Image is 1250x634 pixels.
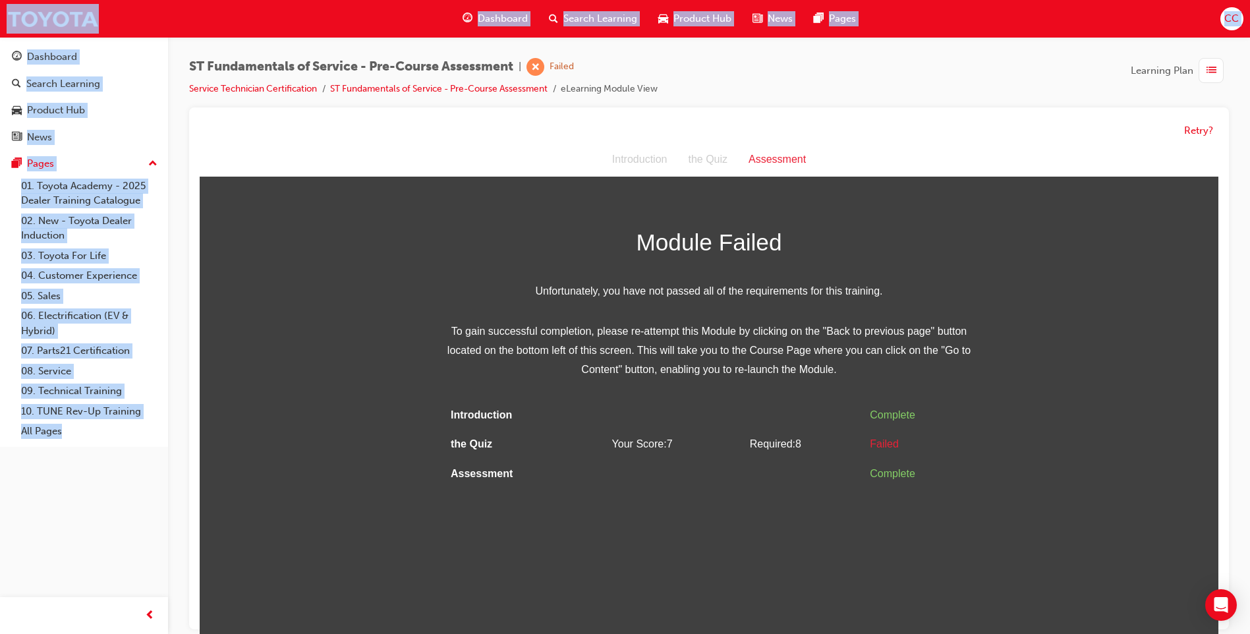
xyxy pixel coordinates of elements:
[148,156,157,173] span: up-icon
[12,105,22,117] span: car-icon
[803,5,866,32] a: pages-iconPages
[670,263,768,282] div: Complete
[1205,589,1237,621] div: Open Intercom Messenger
[246,287,387,316] td: the Quiz
[12,158,22,170] span: pages-icon
[16,246,163,266] a: 03. Toyota For Life
[16,211,163,246] a: 02. New - Toyota Dealer Induction
[526,58,544,76] span: learningRecordVerb_FAIL-icon
[189,59,513,74] span: ST Fundamentals of Service - Pre-Course Assessment
[1184,123,1213,138] button: Retry?
[5,98,163,123] a: Product Hub
[673,11,731,26] span: Product Hub
[768,11,793,26] span: News
[27,156,54,171] div: Pages
[12,78,21,90] span: search-icon
[12,51,22,63] span: guage-icon
[550,61,574,73] div: Failed
[753,11,762,27] span: news-icon
[1131,63,1193,78] span: Learning Plan
[452,5,538,32] a: guage-iconDashboard
[16,286,163,306] a: 05. Sales
[246,179,773,236] span: To gain successful completion, please re-attempt this Module by clicking on the "Back to previous...
[1224,11,1239,26] span: CC
[246,258,387,287] td: Introduction
[5,152,163,176] button: Pages
[16,381,163,401] a: 09. Technical Training
[550,295,602,306] span: Required: 8
[16,361,163,382] a: 08. Service
[829,11,856,26] span: Pages
[648,5,742,32] a: car-iconProduct Hub
[246,80,773,119] span: Module Failed
[145,608,155,624] span: prev-icon
[12,132,22,144] span: news-icon
[538,5,648,32] a: search-iconSearch Learning
[16,421,163,442] a: All Pages
[246,316,387,346] td: Assessment
[16,401,163,422] a: 10. TUNE Rev-Up Training
[463,11,472,27] span: guage-icon
[27,49,77,65] div: Dashboard
[1207,63,1216,79] span: list-icon
[16,306,163,341] a: 06. Electrification (EV & Hybrid)
[670,322,768,341] div: Complete
[412,295,473,306] span: Your Score: 7
[670,292,768,311] div: Failed
[16,266,163,286] a: 04. Customer Experience
[561,82,658,97] li: eLearning Module View
[16,176,163,211] a: 01. Toyota Academy - 2025 Dealer Training Catalogue
[27,103,85,118] div: Product Hub
[478,7,538,26] div: the Quiz
[563,11,637,26] span: Search Learning
[549,11,558,27] span: search-icon
[1131,58,1229,83] button: Learning Plan
[538,7,617,26] div: Assessment
[16,341,163,361] a: 07. Parts21 Certification
[519,59,521,74] span: |
[5,125,163,150] a: News
[330,83,548,94] a: ST Fundamentals of Service - Pre-Course Assessment
[742,5,803,32] a: news-iconNews
[5,42,163,152] button: DashboardSearch LearningProduct HubNews
[27,130,52,145] div: News
[658,11,668,27] span: car-icon
[5,45,163,69] a: Dashboard
[402,7,478,26] div: Introduction
[478,11,528,26] span: Dashboard
[5,72,163,96] a: Search Learning
[26,76,100,92] div: Search Learning
[7,4,99,34] img: Trak
[189,83,317,94] a: Service Technician Certification
[246,139,773,158] span: Unfortunately, you have not passed all of the requirements for this training.
[1220,7,1243,30] button: CC
[814,11,824,27] span: pages-icon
